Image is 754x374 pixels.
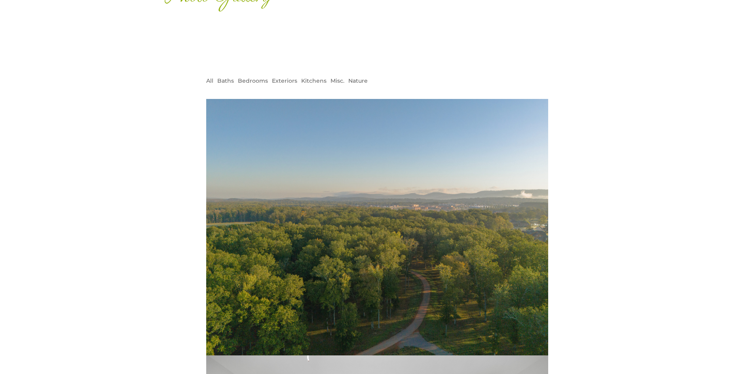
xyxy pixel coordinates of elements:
[206,99,548,355] img: default
[272,76,297,86] li: Exteriors
[348,76,368,86] li: Nature
[301,76,327,86] li: Kitchens
[217,76,234,86] li: Baths
[330,76,344,86] li: Misc.
[238,76,268,86] li: Bedrooms
[206,76,213,86] li: All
